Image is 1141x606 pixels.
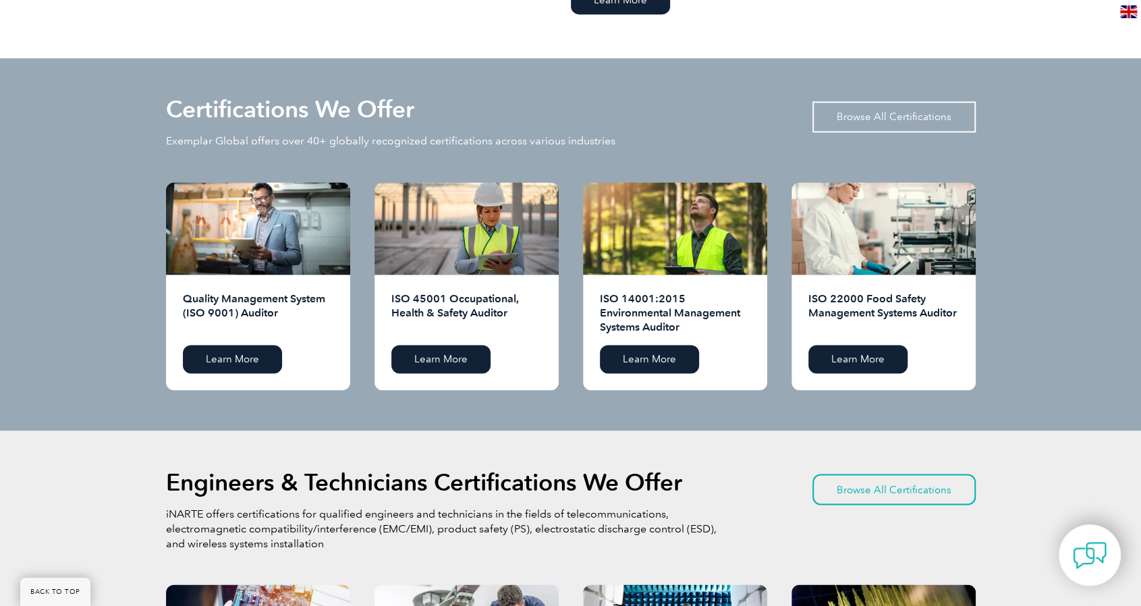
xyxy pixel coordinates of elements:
img: en [1120,5,1137,18]
h2: Engineers & Technicians Certifications We Offer [166,471,682,493]
h2: ISO 14001:2015 Environmental Management Systems Auditor [600,292,750,335]
img: contact-chat.png [1073,539,1107,572]
p: iNARTE offers certifications for qualified engineers and technicians in the fields of telecommuni... [166,506,719,551]
a: Learn More [391,345,491,373]
h2: Certifications We Offer [166,99,414,120]
a: Browse All Certifications [812,474,976,505]
a: BACK TO TOP [20,578,90,606]
a: Learn More [183,345,282,373]
h2: Quality Management System (ISO 9001) Auditor [183,292,333,335]
h2: ISO 22000 Food Safety Management Systems Auditor [808,292,959,335]
h2: ISO 45001 Occupational, Health & Safety Auditor [391,292,542,335]
a: Learn More [808,345,908,373]
p: Exemplar Global offers over 40+ globally recognized certifications across various industries [166,134,615,148]
a: Learn More [600,345,699,373]
a: Browse All Certifications [812,101,976,132]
